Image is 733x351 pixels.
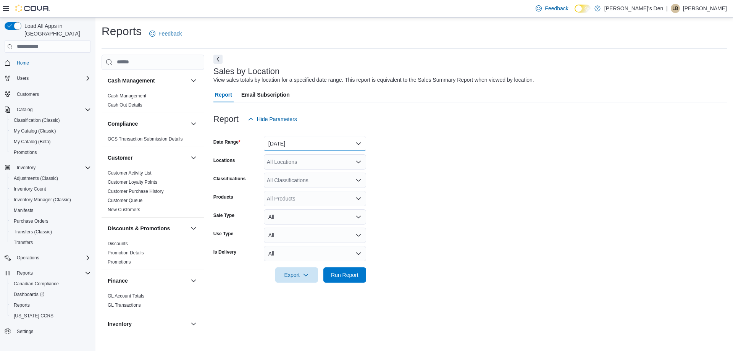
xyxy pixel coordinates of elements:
[17,255,39,261] span: Operations
[108,225,187,232] button: Discounts & Promotions
[8,115,94,126] button: Classification (Classic)
[14,74,91,83] span: Users
[108,154,132,162] h3: Customer
[108,302,141,308] a: GL Transactions
[8,278,94,289] button: Canadian Compliance
[189,224,198,233] button: Discounts & Promotions
[11,148,91,157] span: Promotions
[102,134,204,147] div: Compliance
[213,67,280,76] h3: Sales by Location
[264,246,366,261] button: All
[11,311,57,320] a: [US_STATE] CCRS
[11,290,47,299] a: Dashboards
[17,165,36,171] span: Inventory
[11,195,91,204] span: Inventory Manager (Classic)
[108,77,155,84] h3: Cash Management
[102,239,204,270] div: Discounts & Promotions
[108,170,152,176] a: Customer Activity List
[8,147,94,158] button: Promotions
[108,241,128,247] span: Discounts
[213,115,239,124] h3: Report
[17,270,33,276] span: Reports
[14,281,59,287] span: Canadian Compliance
[158,30,182,37] span: Feedback
[189,153,198,162] button: Customer
[14,186,46,192] span: Inventory Count
[108,207,140,213] span: New Customers
[14,105,91,114] span: Catalog
[17,75,29,81] span: Users
[8,237,94,248] button: Transfers
[108,225,170,232] h3: Discounts & Promotions
[11,217,52,226] a: Purchase Orders
[245,112,300,127] button: Hide Parameters
[11,174,61,183] a: Adjustments (Classic)
[108,136,183,142] a: OCS Transaction Submission Details
[108,250,144,256] span: Promotion Details
[108,320,132,328] h3: Inventory
[575,5,591,13] input: Dark Mode
[14,218,48,224] span: Purchase Orders
[108,277,187,285] button: Finance
[213,176,246,182] label: Classifications
[280,267,313,283] span: Export
[673,4,678,13] span: LB
[108,259,131,265] a: Promotions
[14,58,91,68] span: Home
[264,136,366,151] button: [DATE]
[11,301,33,310] a: Reports
[323,267,366,283] button: Run Report
[108,198,142,203] a: Customer Queue
[102,91,204,113] div: Cash Management
[108,180,157,185] a: Customer Loyalty Points
[8,226,94,237] button: Transfers (Classic)
[14,163,39,172] button: Inventory
[11,174,91,183] span: Adjustments (Classic)
[241,87,290,102] span: Email Subscription
[2,162,94,173] button: Inventory
[11,206,91,215] span: Manifests
[213,249,236,255] label: Is Delivery
[11,195,74,204] a: Inventory Manager (Classic)
[11,206,36,215] a: Manifests
[108,277,128,285] h3: Finance
[14,197,71,203] span: Inventory Manager (Classic)
[108,189,164,194] a: Customer Purchase History
[11,116,63,125] a: Classification (Classic)
[11,217,91,226] span: Purchase Orders
[189,276,198,285] button: Finance
[8,194,94,205] button: Inventory Manager (Classic)
[11,137,54,146] a: My Catalog (Beta)
[14,269,91,278] span: Reports
[671,4,680,13] div: Lorraine Bazley
[8,300,94,311] button: Reports
[2,326,94,337] button: Settings
[14,89,91,99] span: Customers
[8,136,94,147] button: My Catalog (Beta)
[257,115,297,123] span: Hide Parameters
[213,231,233,237] label: Use Type
[11,301,91,310] span: Reports
[11,184,49,194] a: Inventory Count
[14,90,42,99] a: Customers
[102,168,204,217] div: Customer
[11,227,91,236] span: Transfers (Classic)
[666,4,668,13] p: |
[2,73,94,84] button: Users
[11,279,62,288] a: Canadian Compliance
[108,120,187,128] button: Compliance
[11,126,59,136] a: My Catalog (Classic)
[108,120,138,128] h3: Compliance
[14,139,51,145] span: My Catalog (Beta)
[108,250,144,256] a: Promotion Details
[102,24,142,39] h1: Reports
[11,279,91,288] span: Canadian Compliance
[15,5,50,12] img: Cova
[683,4,727,13] p: [PERSON_NAME]
[21,22,91,37] span: Load All Apps in [GEOGRAPHIC_DATA]
[215,87,232,102] span: Report
[189,319,198,328] button: Inventory
[8,216,94,226] button: Purchase Orders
